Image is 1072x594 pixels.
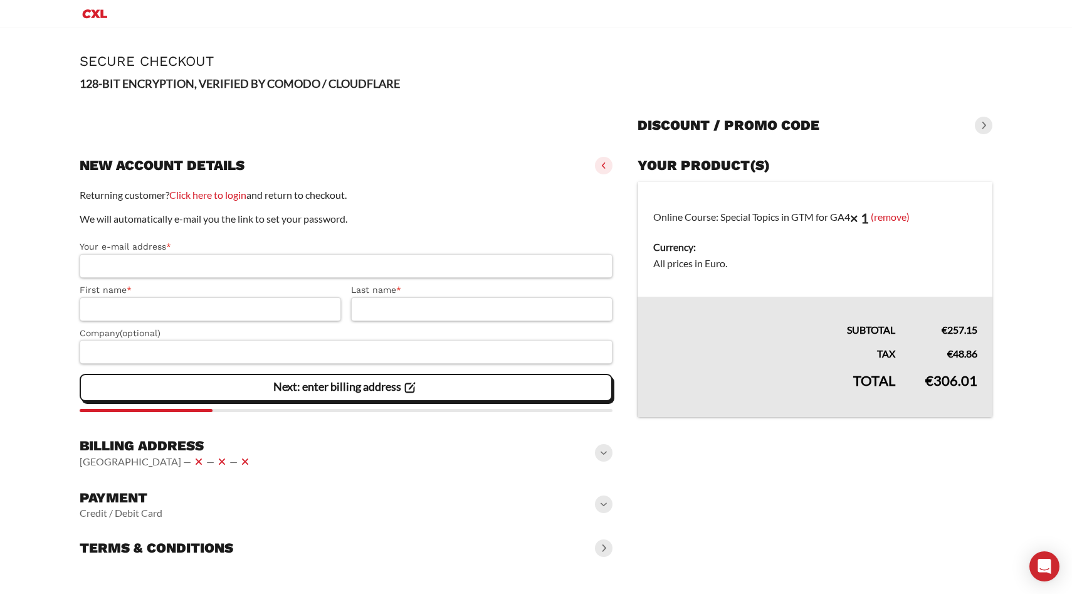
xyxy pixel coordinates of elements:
[947,347,977,359] bdi: 48.86
[80,539,233,557] h3: Terms & conditions
[80,240,612,254] label: Your e-mail address
[925,372,933,389] span: €
[80,454,253,469] vaadin-horizontal-layout: [GEOGRAPHIC_DATA] — — —
[1029,551,1059,581] div: Open Intercom Messenger
[850,209,869,226] strong: × 1
[80,507,162,519] vaadin-horizontal-layout: Credit / Debit Card
[638,362,910,417] th: Total
[80,437,253,455] h3: Billing address
[80,77,400,90] strong: 128-BIT ENCRYPTION, VERIFIED BY COMODO / CLOUDFLARE
[942,324,947,336] span: €
[80,157,244,174] h3: New account details
[638,117,819,134] h3: Discount / promo code
[653,239,977,255] dt: Currency:
[120,328,160,338] span: (optional)
[942,324,977,336] bdi: 257.15
[80,187,612,203] p: Returning customer? and return to checkout.
[947,347,953,359] span: €
[80,283,341,297] label: First name
[638,297,910,338] th: Subtotal
[638,182,992,297] td: Online Course: Special Topics in GTM for GA4
[80,489,162,507] h3: Payment
[638,338,910,362] th: Tax
[80,326,612,341] label: Company
[925,372,977,389] bdi: 306.01
[351,283,612,297] label: Last name
[169,189,246,201] a: Click here to login
[80,374,612,401] vaadin-button: Next: enter billing address
[653,255,977,272] dd: All prices in Euro.
[80,53,992,69] h1: Secure Checkout
[871,210,910,222] a: (remove)
[80,211,612,227] p: We will automatically e-mail you the link to set your password.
